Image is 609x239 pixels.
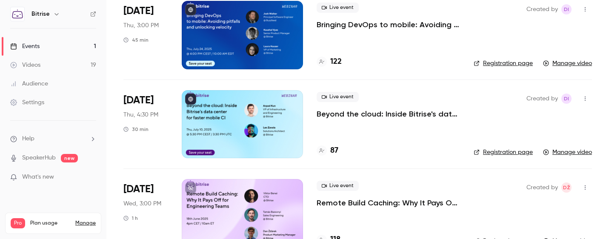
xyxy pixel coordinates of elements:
div: Videos [10,61,40,69]
a: 87 [317,145,338,156]
div: Audience [10,80,48,88]
span: Created by [526,4,558,14]
span: Wed, 3:00 PM [123,199,161,208]
span: DI [564,4,569,14]
a: SpeakerHub [22,154,56,162]
span: Plan usage [30,220,70,227]
span: Live event [317,3,359,13]
span: DI [564,94,569,104]
a: 122 [317,56,342,68]
a: Manage video [543,59,592,68]
span: Diana Ipacs [561,94,572,104]
h6: Bitrise [31,10,50,18]
span: Diana Ipacs [561,4,572,14]
a: Bringing DevOps to mobile: Avoiding pitfalls and unlocking velocity [317,20,460,30]
div: Settings [10,98,44,107]
span: new [61,154,78,162]
span: [DATE] [123,182,154,196]
div: Jul 24 Thu, 4:00 PM (Europe/Budapest) [123,1,168,69]
span: Pro [11,218,25,228]
span: Created by [526,182,558,193]
span: Live event [317,92,359,102]
h4: 122 [330,56,342,68]
a: Manage video [543,148,592,156]
a: Registration page [474,59,533,68]
span: DŽ [563,182,570,193]
span: Help [22,134,34,143]
div: Jul 10 Thu, 5:30 PM (Europe/Budapest) [123,90,168,158]
span: What's new [22,173,54,182]
a: Beyond the cloud: Inside Bitrise's data center for faster mobile CI [317,109,460,119]
a: Registration page [474,148,533,156]
img: Bitrise [11,7,24,21]
div: Events [10,42,40,51]
span: Thu, 3:00 PM [123,21,159,30]
span: Thu, 4:30 PM [123,111,158,119]
span: Dan Žďárek [561,182,572,193]
div: 30 min [123,126,149,133]
a: Manage [75,220,96,227]
span: Live event [317,181,359,191]
h4: 87 [330,145,338,156]
span: [DATE] [123,94,154,107]
div: 1 h [123,215,138,222]
span: [DATE] [123,4,154,18]
div: 45 min [123,37,149,43]
a: Remote Build Caching: Why It Pays Off for Engineering Teams [317,198,460,208]
li: help-dropdown-opener [10,134,96,143]
span: Created by [526,94,558,104]
iframe: Noticeable Trigger [86,174,96,181]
